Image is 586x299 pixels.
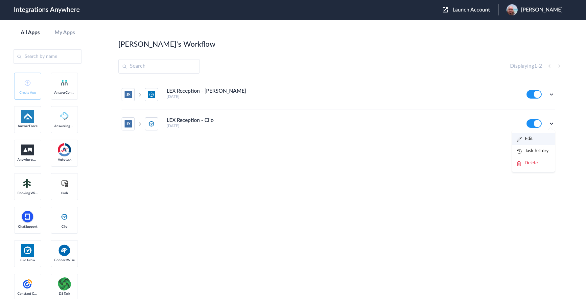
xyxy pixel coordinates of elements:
img: launch-acct-icon.svg [443,7,448,12]
img: autotask.png [58,143,71,156]
input: Search [118,59,200,74]
img: blob [506,4,518,15]
img: Clio.jpg [21,244,34,257]
h1: Integrations Anywhere [14,6,80,14]
span: Constant Contact [17,292,38,296]
img: chatsupport-icon.svg [21,210,34,223]
img: af-app-logo.svg [21,110,34,123]
span: Launch Account [453,7,490,12]
span: AnswerForce [17,124,38,128]
span: Cash [54,191,75,195]
span: Anywhere Works [17,158,38,162]
img: aww.png [21,145,34,155]
span: Clio Grow [17,258,38,262]
img: connectwise.png [58,244,71,257]
span: AnswerConnect [54,91,75,95]
span: Delete [525,161,538,165]
img: answerconnect-logo.svg [60,79,68,87]
img: Setmore_Logo.svg [21,177,34,189]
span: Booking Widget [17,191,38,195]
a: Task history [517,149,549,153]
img: cash-logo.svg [60,179,69,187]
span: Clio [54,225,75,229]
span: 1 [534,63,537,69]
span: [PERSON_NAME] [521,7,563,13]
h2: [PERSON_NAME]'s Workflow [118,40,215,49]
span: 2 [539,63,542,69]
a: All Apps [13,30,48,36]
h4: Displaying - [510,63,542,69]
img: add-icon.svg [25,80,31,86]
span: ConnectWise [54,258,75,262]
span: Autotask [54,158,75,162]
span: Answering Service [54,124,75,128]
span: DS Task [54,292,75,296]
span: Create App [17,91,38,95]
a: My Apps [48,30,82,36]
input: Search by name [13,49,82,64]
img: constant-contact.svg [21,277,34,290]
img: Answering_service.png [58,110,71,123]
h4: LEX Reception - [PERSON_NAME] [167,88,246,94]
img: clio-logo.svg [60,213,68,221]
span: ChatSupport [17,225,38,229]
h4: LEX Reception - Clio [167,117,214,124]
a: Edit [517,136,533,141]
h5: [DATE] [167,94,518,99]
h5: [DATE] [167,124,518,128]
img: distributedSource.png [58,277,71,290]
button: Launch Account [443,7,498,13]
